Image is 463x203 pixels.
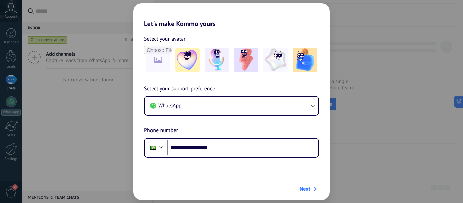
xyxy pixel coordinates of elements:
img: -1.jpeg [175,48,200,72]
span: WhatsApp [158,102,182,109]
img: -2.jpeg [205,48,229,72]
button: WhatsApp [145,97,318,115]
span: Phone number [144,126,178,135]
div: Brazil: + 55 [147,141,160,155]
span: Next [300,187,310,191]
span: Select your support preference [144,85,215,94]
img: -4.jpeg [263,48,288,72]
img: -3.jpeg [234,48,258,72]
h2: Let's make Kommo yours [133,3,330,28]
span: Select your avatar [144,35,186,43]
button: Next [297,183,320,195]
img: -5.jpeg [293,48,317,72]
